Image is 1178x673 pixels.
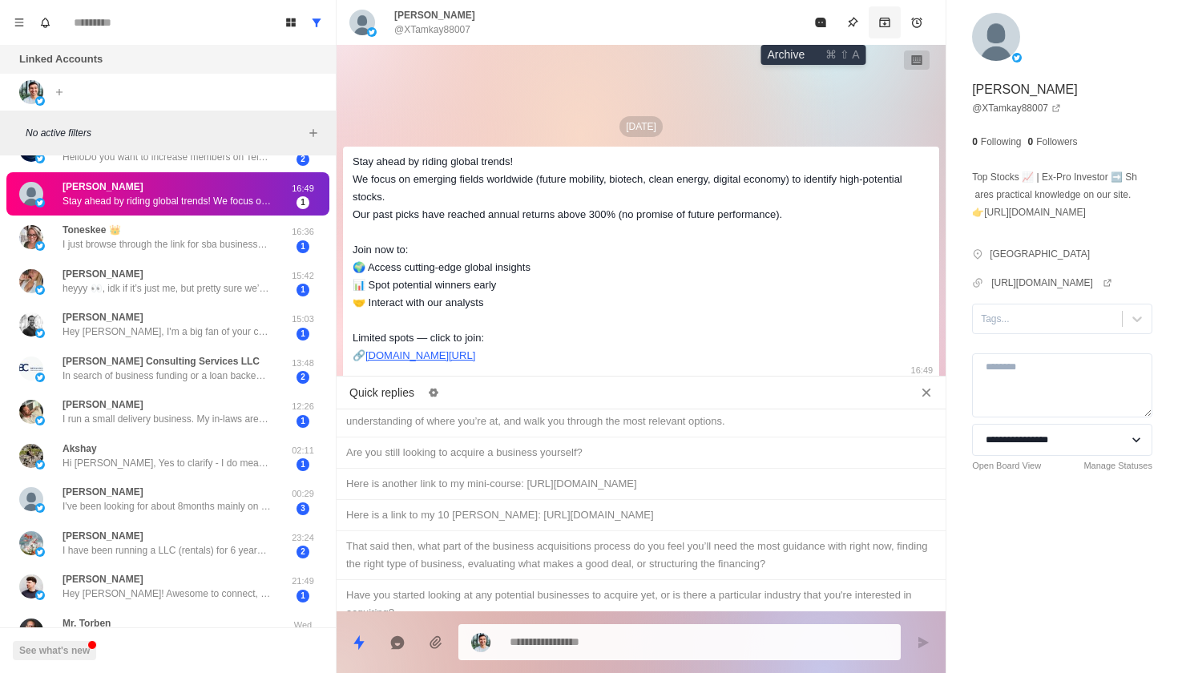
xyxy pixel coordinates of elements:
[421,380,446,405] button: Edit quick replies
[991,276,1112,290] a: [URL][DOMAIN_NAME]
[19,444,43,468] img: picture
[63,616,111,631] p: Mr. Torben
[63,499,271,514] p: I've been looking for about 8months mainly on loopnet
[63,267,143,281] p: [PERSON_NAME]
[304,123,323,143] button: Add filters
[346,586,936,622] div: Have you started looking at any potential businesses to acquire yet, or is there a particular ind...
[63,369,271,383] p: In search of business funding or a loan backed by real estate? (Operating business loans) Asset b...
[381,627,414,659] button: Reply with AI
[911,361,934,379] p: 16:49
[972,459,1041,473] a: Open Board View
[907,627,939,659] button: Send message
[63,586,271,601] p: Hey [PERSON_NAME]! Awesome to connect, and thank you for reaching out. Would you be interested in...
[283,531,323,545] p: 23:24
[63,150,271,164] p: HelloDo you want to increase members on Telegram, Instagram, TikTok, get more RTs, likes on your ...
[297,196,309,209] span: 1
[19,80,43,104] img: picture
[283,225,323,239] p: 16:36
[63,324,271,339] p: Hey [PERSON_NAME], I'm a big fan of your content and would appreciate your advice on acquiring pr...
[981,135,1022,149] p: Following
[63,179,143,194] p: [PERSON_NAME]
[297,153,309,166] span: 2
[35,198,45,208] img: picture
[35,547,45,557] img: picture
[349,385,414,401] p: Quick replies
[283,619,323,632] p: Wed
[63,354,260,369] p: [PERSON_NAME] Consulting Services LLC
[35,285,45,295] img: picture
[283,444,323,457] p: 02:11
[63,281,271,296] p: heyyy 👀, idk if it’s just me, but pretty sure we’ve met somewhere 😭 then you randomly showed up w...
[990,247,1090,261] p: [GEOGRAPHIC_DATA]
[471,633,490,652] img: picture
[972,135,978,149] p: 0
[297,415,309,428] span: 1
[283,182,323,195] p: 16:49
[297,371,309,384] span: 2
[914,380,939,405] button: Close quick replies
[297,546,309,558] span: 2
[63,441,97,456] p: Akshay
[63,572,143,586] p: [PERSON_NAME]
[63,223,121,237] p: Toneskee 👑
[283,400,323,413] p: 12:26
[19,225,43,249] img: picture
[19,574,43,598] img: picture
[346,538,936,573] div: That said then, what part of the business acquisitions process do you feel you’ll need the most g...
[50,83,69,102] button: Add account
[6,10,32,35] button: Menu
[349,10,375,35] img: picture
[283,269,323,283] p: 15:42
[19,531,43,555] img: picture
[63,310,143,324] p: [PERSON_NAME]
[1083,459,1152,473] a: Manage Statuses
[63,529,143,543] p: [PERSON_NAME]
[901,6,933,38] button: Add reminder
[972,168,1152,221] p: Top Stocks 📈 | Ex-Pro Investor ➡️ Sh​ ares practical ‍knowledge on our site. 👉[URL][DOMAIN_NAME]
[283,357,323,370] p: 13:48
[837,6,869,38] button: Pin
[35,590,45,600] img: picture
[63,397,143,412] p: [PERSON_NAME]
[19,51,103,67] p: Linked Accounts
[63,485,143,499] p: [PERSON_NAME]
[283,487,323,501] p: 00:29
[19,487,43,511] img: picture
[19,357,43,381] img: picture
[13,641,96,660] button: See what's new
[367,27,377,37] img: picture
[63,456,271,470] p: Hi [PERSON_NAME], Yes to clarify - I do mean finding off-market opportunities. Even finding real ...
[283,312,323,326] p: 15:03
[63,194,271,208] p: Stay ahead by riding global trends! We focus on emerging fields worldwide (future mobility, biote...
[1028,135,1034,149] p: 0
[972,101,1061,115] a: @XTamkay88007
[297,240,309,253] span: 1
[35,503,45,513] img: picture
[35,96,45,106] img: picture
[63,237,271,252] p: I just browse through the link for sba businesses for sale and found a few that I would be able t...
[1012,53,1022,62] img: picture
[972,13,1020,61] img: picture
[63,543,271,558] p: I have been running a LLC (rentals) for 6 years now. I think I have enough business experience to...
[869,6,901,38] button: Archive
[346,475,936,493] div: Here is another link to my mini-course: [URL][DOMAIN_NAME]
[420,627,452,659] button: Add media
[283,574,323,588] p: 21:49
[297,502,309,515] span: 3
[278,10,304,35] button: Board View
[365,349,475,361] a: [DOMAIN_NAME][URL]
[353,153,904,365] div: Stay ahead by riding global trends! We focus on emerging fields worldwide (future mobility, biote...
[35,460,45,469] img: picture
[19,182,43,206] img: picture
[619,116,663,137] p: [DATE]
[35,416,45,425] img: picture
[19,619,43,643] img: picture
[35,154,45,163] img: picture
[394,8,475,22] p: [PERSON_NAME]
[1036,135,1077,149] p: Followers
[35,328,45,338] img: picture
[19,269,43,293] img: picture
[32,10,58,35] button: Notifications
[26,126,304,140] p: No active filters
[346,444,936,461] div: Are you still looking to acquire a business yourself?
